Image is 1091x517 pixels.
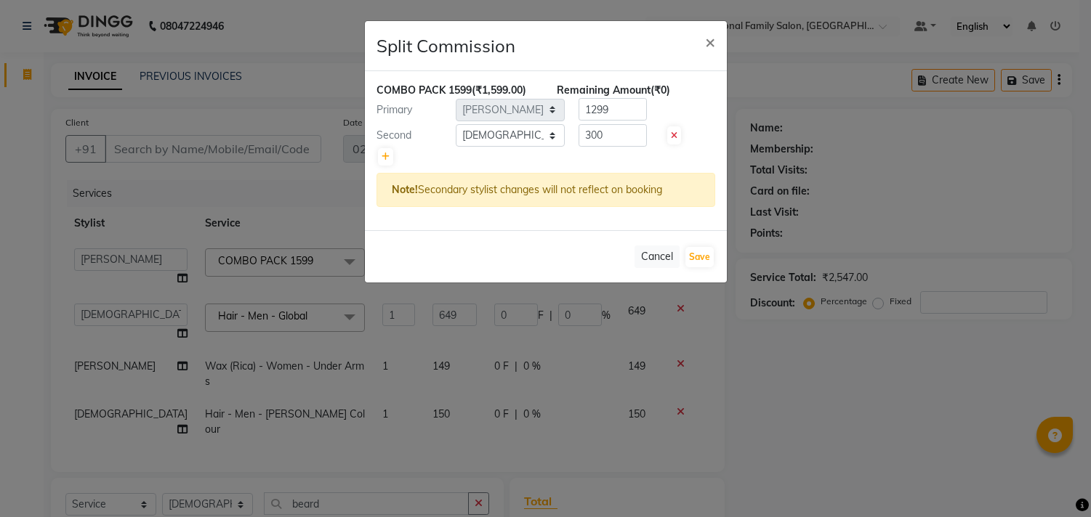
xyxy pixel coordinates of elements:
button: Cancel [635,245,680,268]
span: (₹1,599.00) [472,84,526,97]
iframe: chat widget [1030,459,1076,502]
span: × [705,30,715,52]
span: (₹0) [651,84,670,97]
div: Primary [366,102,456,118]
h4: Split Commission [377,33,515,59]
div: Second [366,128,456,143]
span: COMBO PACK 1599 [377,84,472,97]
button: Save [685,247,714,267]
strong: Note! [392,183,418,196]
div: Secondary stylist changes will not reflect on booking [377,173,715,207]
span: Remaining Amount [557,84,651,97]
button: Close [693,21,727,62]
